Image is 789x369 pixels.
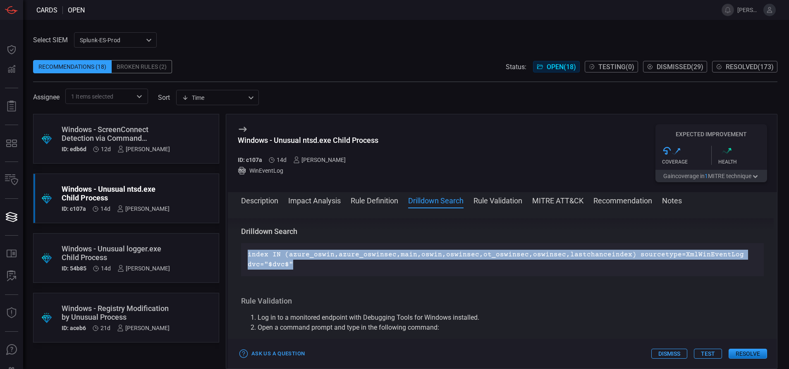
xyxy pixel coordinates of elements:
span: Status: [506,63,526,71]
h3: Rule Validation [241,296,764,306]
span: Open ( 18 ) [547,63,576,71]
span: Resolved ( 173 ) [726,63,774,71]
button: Notes [662,195,682,205]
span: [PERSON_NAME].[PERSON_NAME] [737,7,760,13]
button: Test [694,349,722,359]
button: Dismissed(29) [643,61,707,72]
span: Sep 07, 2025 10:22 AM [101,265,111,272]
button: Testing(0) [585,61,638,72]
div: [PERSON_NAME] [117,265,170,272]
label: Select SIEM [33,36,68,44]
div: Windows - Registry Modification by Unusual Process [62,304,170,321]
button: Description [241,195,278,205]
button: ALERT ANALYSIS [2,266,22,286]
li: Log in to a monitored endpoint with Debugging Tools for Windows installed. [258,313,764,323]
label: sort [158,94,170,101]
button: Rule Catalog [2,244,22,264]
span: Sep 07, 2025 10:22 AM [100,205,110,212]
span: Assignee [33,93,60,101]
button: Detections [2,60,22,80]
span: Testing ( 0 ) [598,63,634,71]
span: open [68,6,85,14]
h5: Expected Improvement [655,131,767,137]
h5: ID: c107a [238,157,262,163]
button: Threat Intelligence [2,303,22,323]
button: Gaincoverage in1MITRE technique [655,170,767,182]
p: index IN (azure_oswin,azure_oswinsec,main,oswin,oswinsec,ot_oswinsec,oswinsec,lastchanceindex) so... [248,250,757,270]
button: Dashboard [2,40,22,60]
div: Time [182,94,246,102]
button: Dismiss [651,349,687,359]
button: Resolved(173) [712,61,777,72]
p: Splunk-ES-Prod [80,36,143,44]
div: Health [718,159,767,165]
div: [PERSON_NAME] [117,325,170,331]
button: Drilldown Search [408,195,464,205]
button: Rule Validation [473,195,522,205]
div: [PERSON_NAME] [117,205,170,212]
button: Open(18) [533,61,580,72]
button: Ask Us a Question [238,347,307,360]
span: 1 Items selected [71,92,113,101]
button: Reports [2,96,22,116]
h5: ID: 54b85 [62,265,86,272]
h5: ID: edb6d [62,146,86,152]
button: Open [134,91,145,102]
button: Recommendation [593,195,652,205]
span: Sep 09, 2025 2:15 PM [101,146,111,152]
span: Sep 07, 2025 10:22 AM [277,157,287,163]
div: [PERSON_NAME] [117,146,170,152]
button: MITRE ATT&CK [532,195,583,205]
div: Recommendations (18) [33,60,112,73]
button: Impact Analysis [288,195,341,205]
div: Windows - Unusual logger.exe Child Process [62,244,170,262]
div: Broken Rules (2) [112,60,172,73]
span: 1 [705,173,708,179]
button: Resolve [729,349,767,359]
button: Rule Definition [351,195,398,205]
span: Dismissed ( 29 ) [657,63,703,71]
h3: Drilldown Search [241,227,764,236]
div: [PERSON_NAME] [293,157,346,163]
div: WinEventLog [238,166,378,175]
button: Ask Us A Question [2,340,22,360]
button: Cards [2,207,22,227]
div: Windows - ScreenConnect Detection via Command Parameters [62,125,170,142]
div: Windows - Unusual ntsd.exe Child Process [238,136,378,145]
span: Aug 31, 2025 11:50 AM [100,325,110,331]
span: Cards [36,6,57,14]
h5: ID: aceb6 [62,325,86,331]
button: Inventory [2,170,22,190]
div: Coverage [662,159,711,165]
button: MITRE - Detection Posture [2,133,22,153]
div: Windows - Unusual ntsd.exe Child Process [62,185,170,202]
p: Open a command prompt and type in the following command: [258,323,764,333]
h5: ID: c107a [62,205,86,212]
